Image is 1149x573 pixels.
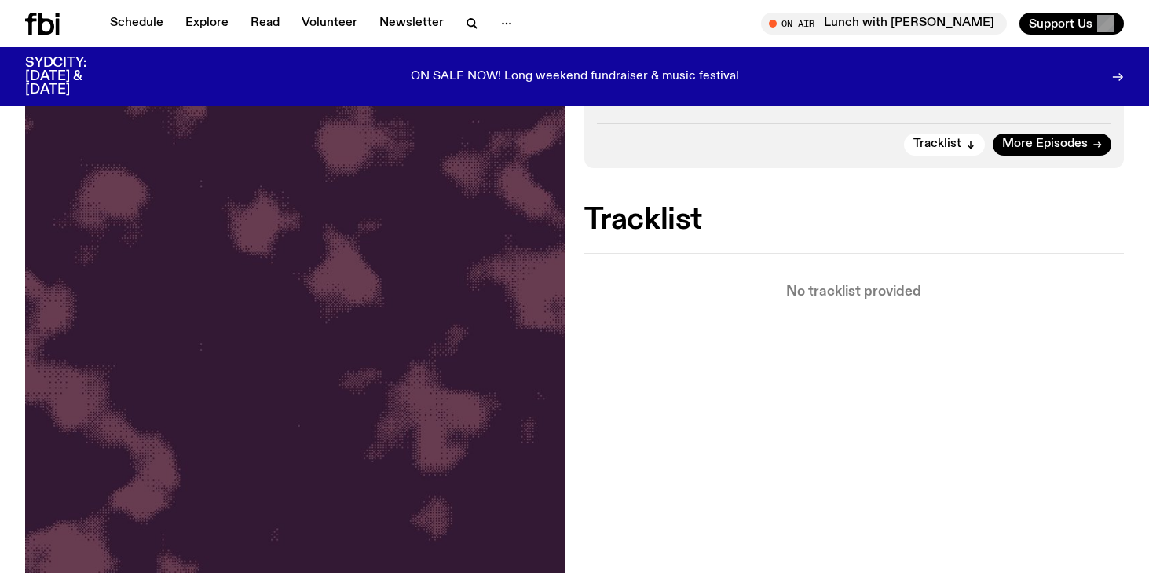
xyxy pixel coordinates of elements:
[176,13,238,35] a: Explore
[584,206,1125,234] h2: Tracklist
[101,13,173,35] a: Schedule
[241,13,289,35] a: Read
[370,13,453,35] a: Newsletter
[913,138,961,150] span: Tracklist
[1029,17,1092,31] span: Support Us
[584,285,1125,299] p: No tracklist provided
[411,70,739,84] p: ON SALE NOW! Long weekend fundraiser & music festival
[292,13,367,35] a: Volunteer
[904,134,985,156] button: Tracklist
[993,134,1111,156] a: More Episodes
[25,57,126,97] h3: SYDCITY: [DATE] & [DATE]
[761,13,1007,35] button: On AirLunch with [PERSON_NAME]
[1019,13,1124,35] button: Support Us
[1002,138,1088,150] span: More Episodes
